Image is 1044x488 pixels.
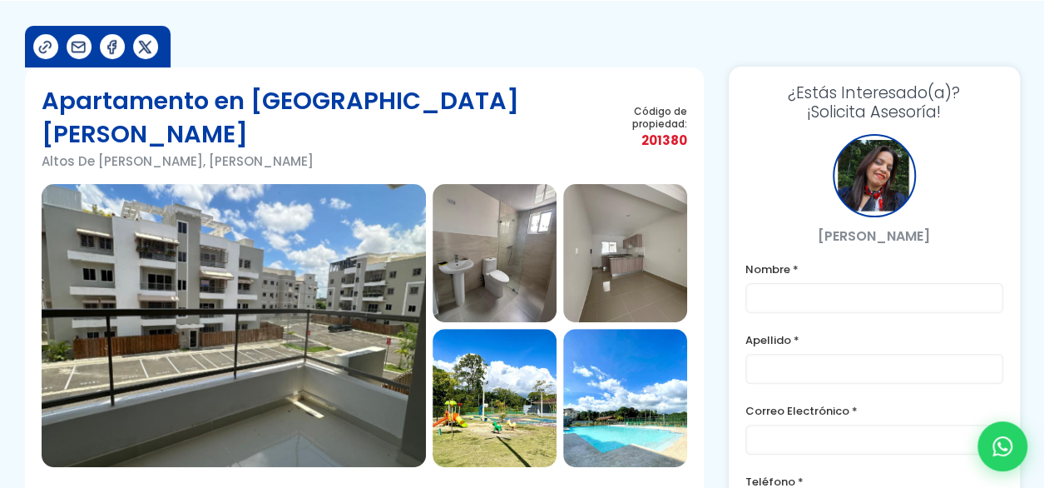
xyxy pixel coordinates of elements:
img: Apartamento en Altos De Arroyo Hondo [563,184,687,322]
img: Apartamento en Altos De Arroyo Hondo [42,184,426,467]
label: Nombre * [745,259,1003,280]
span: Código de propiedad: [596,105,686,130]
img: Apartamento en Altos De Arroyo Hondo [563,329,687,467]
img: Compartir [136,38,154,56]
img: Compartir [37,38,54,56]
h1: Apartamento en [GEOGRAPHIC_DATA][PERSON_NAME] [42,84,597,151]
label: Apellido * [745,330,1003,351]
span: ¿Estás Interesado(a)? [745,83,1003,102]
div: Yaneris Fajardo [833,134,916,217]
p: [PERSON_NAME] [745,226,1003,246]
label: Correo Electrónico * [745,401,1003,421]
img: Apartamento en Altos De Arroyo Hondo [433,184,557,322]
img: Compartir [70,38,87,56]
img: Apartamento en Altos De Arroyo Hondo [433,329,557,467]
span: 201380 [596,130,686,151]
img: Compartir [103,38,121,56]
h3: ¡Solicita Asesoría! [745,83,1003,122]
p: Altos De [PERSON_NAME], [PERSON_NAME] [42,151,597,172]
